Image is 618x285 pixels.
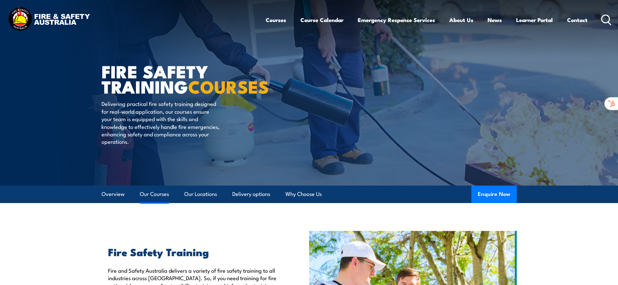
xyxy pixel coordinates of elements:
[184,186,217,203] a: Our Locations
[285,186,322,203] a: Why Choose Us
[488,11,502,28] a: News
[471,186,517,203] button: Enquire Now
[102,63,262,94] h1: FIRE SAFETY TRAINING
[108,247,279,256] h2: Fire Safety Training
[358,11,435,28] a: Emergency Response Services
[188,73,269,99] strong: COURSES
[516,11,553,28] a: Learner Portal
[266,11,286,28] a: Courses
[102,100,220,145] p: Delivering practical fire safety training designed for real-world application, our courses ensure...
[300,11,344,28] a: Course Calendar
[232,186,270,203] a: Delivery options
[102,186,125,203] a: Overview
[449,11,473,28] a: About Us
[567,11,588,28] a: Contact
[140,186,169,203] a: Our Courses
